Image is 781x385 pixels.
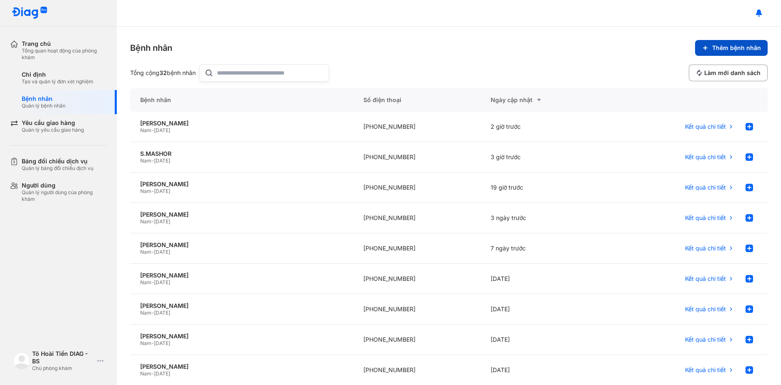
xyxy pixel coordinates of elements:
[159,69,167,76] span: 32
[140,188,151,194] span: Nam
[22,71,93,78] div: Chỉ định
[22,157,93,165] div: Bảng đối chiếu dịch vụ
[151,279,154,285] span: -
[151,310,154,316] span: -
[154,279,170,285] span: [DATE]
[22,95,66,102] div: Bệnh nhân
[481,325,608,355] div: [DATE]
[491,95,598,105] div: Ngày cập nhật
[12,7,48,20] img: logo
[151,370,154,377] span: -
[22,102,66,109] div: Quản lý bệnh nhân
[140,302,343,310] div: [PERSON_NAME]
[154,188,170,194] span: [DATE]
[353,172,481,203] div: [PHONE_NUMBER]
[154,340,170,346] span: [DATE]
[685,184,726,191] span: Kết quả chi tiết
[140,157,151,164] span: Nam
[481,294,608,325] div: [DATE]
[154,218,170,225] span: [DATE]
[481,233,608,264] div: 7 ngày trước
[140,332,343,340] div: [PERSON_NAME]
[22,182,107,189] div: Người dùng
[151,188,154,194] span: -
[353,264,481,294] div: [PHONE_NUMBER]
[140,241,343,249] div: [PERSON_NAME]
[481,112,608,142] div: 2 giờ trước
[151,127,154,133] span: -
[685,336,726,343] span: Kết quả chi tiết
[140,272,343,279] div: [PERSON_NAME]
[22,47,107,61] div: Tổng quan hoạt động của phòng khám
[151,340,154,346] span: -
[685,305,726,313] span: Kết quả chi tiết
[140,120,343,127] div: [PERSON_NAME]
[704,69,761,77] span: Làm mới danh sách
[353,88,481,112] div: Số điện thoại
[151,249,154,255] span: -
[32,365,94,372] div: Chủ phòng khám
[154,310,170,316] span: [DATE]
[685,214,726,222] span: Kết quả chi tiết
[140,340,151,346] span: Nam
[130,42,172,54] div: Bệnh nhân
[151,157,154,164] span: -
[140,180,343,188] div: [PERSON_NAME]
[154,370,170,377] span: [DATE]
[22,189,107,202] div: Quản lý người dùng của phòng khám
[154,157,170,164] span: [DATE]
[353,325,481,355] div: [PHONE_NUMBER]
[353,233,481,264] div: [PHONE_NUMBER]
[140,370,151,377] span: Nam
[712,44,761,52] span: Thêm bệnh nhân
[140,218,151,225] span: Nam
[140,211,343,218] div: [PERSON_NAME]
[22,40,107,47] div: Trang chủ
[32,350,94,365] div: Tô Hoài Tiến DIAG - BS
[22,78,93,85] div: Tạo và quản lý đơn xét nghiệm
[353,142,481,172] div: [PHONE_NUMBER]
[140,310,151,316] span: Nam
[685,275,726,282] span: Kết quả chi tiết
[685,153,726,161] span: Kết quả chi tiết
[13,352,30,369] img: logo
[353,294,481,325] div: [PHONE_NUMBER]
[22,127,84,133] div: Quản lý yêu cầu giao hàng
[151,218,154,225] span: -
[140,363,343,370] div: [PERSON_NAME]
[685,123,726,130] span: Kết quả chi tiết
[154,127,170,133] span: [DATE]
[481,172,608,203] div: 19 giờ trước
[130,69,196,77] div: Tổng cộng bệnh nhân
[130,88,353,112] div: Bệnh nhân
[685,245,726,252] span: Kết quả chi tiết
[481,264,608,294] div: [DATE]
[140,279,151,285] span: Nam
[689,65,768,81] button: Làm mới danh sách
[140,249,151,255] span: Nam
[481,142,608,172] div: 3 giờ trước
[22,119,84,127] div: Yêu cầu giao hàng
[22,165,93,172] div: Quản lý bảng đối chiếu dịch vụ
[685,366,726,374] span: Kết quả chi tiết
[140,150,343,157] div: S.MASHOR
[353,203,481,233] div: [PHONE_NUMBER]
[353,112,481,142] div: [PHONE_NUMBER]
[140,127,151,133] span: Nam
[154,249,170,255] span: [DATE]
[695,40,768,56] button: Thêm bệnh nhân
[481,203,608,233] div: 3 ngày trước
